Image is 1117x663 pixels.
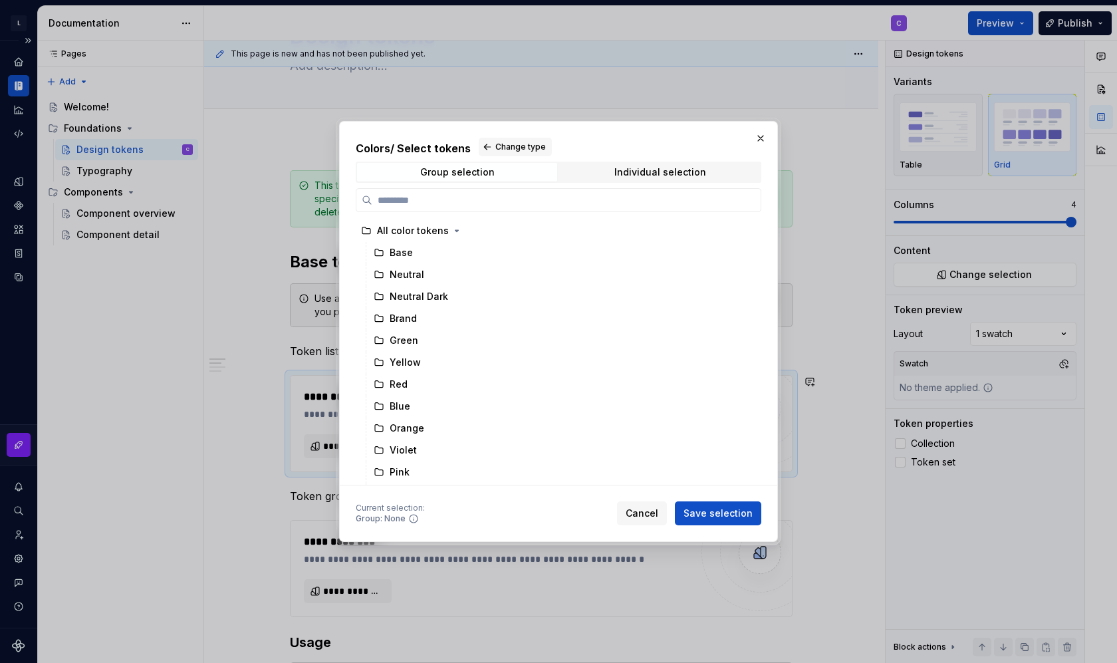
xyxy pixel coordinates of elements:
[479,138,552,156] button: Change type
[626,507,658,520] span: Cancel
[390,444,417,457] div: Violet
[390,312,417,325] div: Brand
[356,513,406,524] div: Group: None
[675,501,761,525] button: Save selection
[390,334,418,347] div: Green
[683,507,753,520] span: Save selection
[390,290,448,303] div: Neutral Dark
[420,167,495,178] div: Group selection
[390,422,424,435] div: Orange
[614,167,706,178] div: Individual selection
[390,400,410,413] div: Blue
[617,501,667,525] button: Cancel
[377,224,449,237] div: All color tokens
[390,246,413,259] div: Base
[356,138,761,156] h2: Colors / Select tokens
[390,378,408,391] div: Red
[390,465,410,479] div: Pink
[390,268,424,281] div: Neutral
[495,142,546,152] span: Change type
[356,503,425,513] div: Current selection :
[390,356,421,369] div: Yellow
